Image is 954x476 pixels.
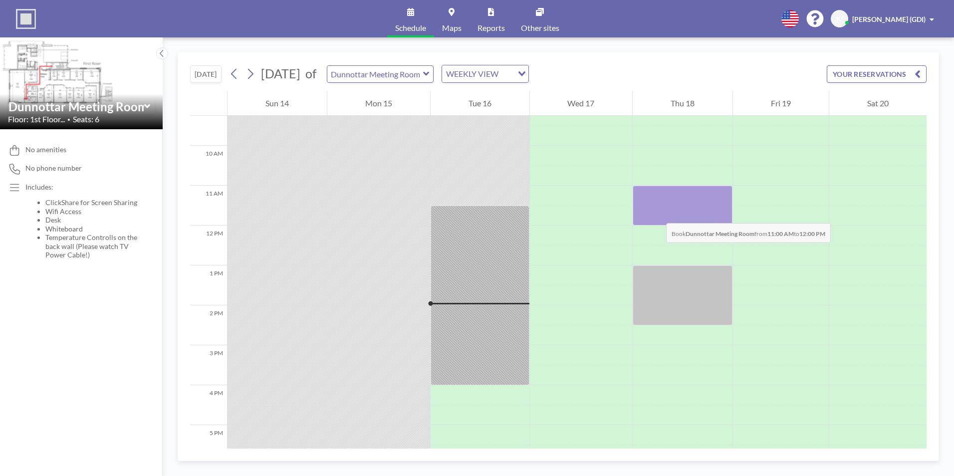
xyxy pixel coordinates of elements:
div: 11 AM [190,186,227,226]
div: Search for option [442,65,528,82]
span: Other sites [521,24,559,32]
div: 1 PM [190,265,227,305]
b: Dunnottar Meeting Room [686,230,754,238]
li: Wifi Access [45,207,143,216]
div: Tue 16 [431,91,529,116]
div: Fri 19 [733,91,829,116]
span: K( [836,14,843,23]
span: [PERSON_NAME] (GDI) [852,15,926,23]
div: 10 AM [190,146,227,186]
span: Maps [442,24,462,32]
span: Reports [477,24,505,32]
img: organization-logo [16,9,36,29]
b: 11:00 AM [767,230,794,238]
span: Schedule [395,24,426,32]
span: Book from to [666,223,831,243]
div: 3 PM [190,345,227,385]
div: 4 PM [190,385,227,425]
input: Dunnottar Meeting Room [8,99,144,114]
div: Sat 20 [829,91,927,116]
li: Whiteboard [45,225,143,234]
button: [DATE] [190,65,222,83]
li: Temperature Controlls on the back wall (Please watch TV Power Cable!) [45,233,143,259]
span: [DATE] [261,66,300,81]
span: WEEKLY VIEW [444,67,500,80]
div: 2 PM [190,305,227,345]
div: Wed 17 [530,91,633,116]
span: Seats: 6 [73,114,99,124]
div: 9 AM [190,106,227,146]
button: YOUR RESERVATIONS [827,65,927,83]
div: 12 PM [190,226,227,265]
li: ClickShare for Screen Sharing [45,198,143,207]
input: Dunnottar Meeting Room [327,66,423,82]
span: • [67,116,70,123]
div: Mon 15 [327,91,430,116]
b: 12:00 PM [799,230,825,238]
span: of [305,66,316,81]
span: Floor: 1st Floor... [8,114,65,124]
div: Sun 14 [228,91,327,116]
input: Search for option [501,67,512,80]
span: No amenities [25,145,66,154]
span: No phone number [25,164,82,173]
div: 5 PM [190,425,227,465]
div: Thu 18 [633,91,732,116]
li: Desk [45,216,143,225]
p: Includes: [25,183,143,192]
